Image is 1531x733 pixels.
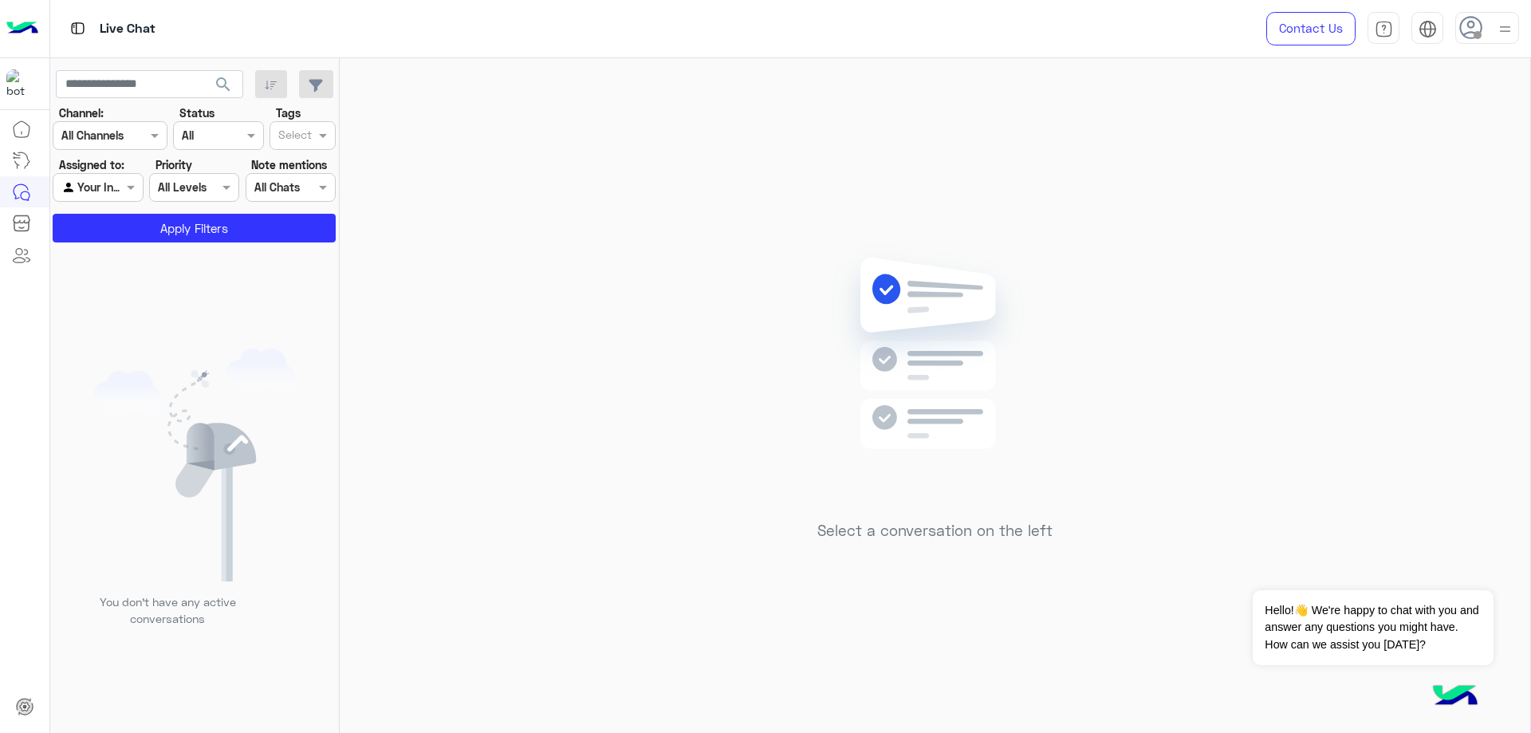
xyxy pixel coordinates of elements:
img: hulul-logo.png [1427,669,1483,725]
button: Apply Filters [53,214,336,242]
img: profile [1495,19,1515,39]
p: Live Chat [100,18,155,40]
div: Select [276,126,312,147]
img: tab [1419,20,1437,38]
h5: Select a conversation on the left [817,522,1053,540]
label: Assigned to: [59,156,124,173]
a: tab [1368,12,1399,45]
span: search [214,75,233,94]
img: no messages [820,245,1050,510]
img: tab [1375,20,1393,38]
span: Hello!👋 We're happy to chat with you and answer any questions you might have. How can we assist y... [1253,590,1493,665]
button: search [204,70,243,104]
img: 713415422032625 [6,69,35,98]
label: Note mentions [251,156,327,173]
label: Channel: [59,104,104,121]
label: Tags [276,104,301,121]
p: You don’t have any active conversations [87,593,248,628]
img: empty users [94,349,295,581]
a: Contact Us [1266,12,1356,45]
img: tab [68,18,88,38]
label: Status [179,104,214,121]
img: Logo [6,12,38,45]
label: Priority [155,156,192,173]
